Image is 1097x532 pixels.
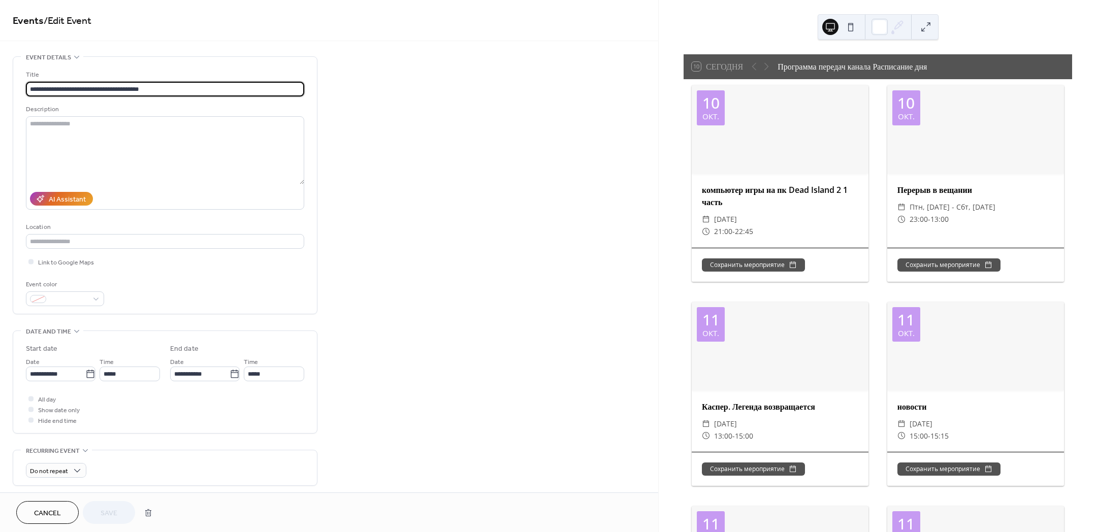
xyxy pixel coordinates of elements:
[930,430,949,442] span: 15:15
[887,184,1064,196] div: Перерыв в вещании
[897,258,1001,272] button: Сохранить мероприятие
[714,213,737,225] span: [DATE]
[26,222,302,232] div: Location
[692,184,868,208] div: компьютер игры на пк Dead Island 2 1 часть
[26,52,71,63] span: Event details
[928,213,930,225] span: -
[692,401,868,413] div: Каспер. Легенда возвращается
[714,225,732,238] span: 21:00
[26,344,57,354] div: Start date
[26,326,71,337] span: Date and time
[34,508,61,519] span: Cancel
[702,312,720,327] div: 11
[702,462,805,476] button: Сохранить мероприятие
[910,418,932,430] span: [DATE]
[910,201,995,213] span: птн, [DATE] - сбт, [DATE]
[897,201,906,213] div: ​
[928,430,930,442] span: -
[732,430,735,442] span: -
[910,213,928,225] span: 23:00
[732,225,735,238] span: -
[702,113,719,120] div: окт.
[702,516,720,531] div: 11
[100,357,114,368] span: Time
[702,95,720,111] div: 10
[910,430,928,442] span: 15:00
[16,501,79,524] button: Cancel
[702,329,719,337] div: окт.
[30,192,93,206] button: AI Assistant
[170,357,184,368] span: Date
[897,95,915,111] div: 10
[26,279,102,290] div: Event color
[897,516,915,531] div: 11
[38,405,80,416] span: Show date only
[26,70,302,80] div: Title
[897,312,915,327] div: 11
[244,357,258,368] span: Time
[887,401,1064,413] div: новости
[702,225,710,238] div: ​
[898,329,915,337] div: окт.
[898,113,915,120] div: окт.
[714,418,737,430] span: [DATE]
[702,430,710,442] div: ​
[38,394,56,405] span: All day
[778,60,927,73] div: Программа передач канала Расписание дня
[897,418,906,430] div: ​
[44,11,91,31] span: / Edit Event
[897,430,906,442] div: ​
[170,344,199,354] div: End date
[714,430,732,442] span: 13:00
[49,194,86,205] div: AI Assistant
[702,258,805,272] button: Сохранить мероприятие
[735,430,753,442] span: 15:00
[26,104,302,115] div: Description
[38,416,77,426] span: Hide end time
[702,418,710,430] div: ​
[26,446,80,456] span: Recurring event
[702,213,710,225] div: ​
[930,213,949,225] span: 13:00
[13,11,44,31] a: Events
[735,225,753,238] span: 22:45
[26,357,40,368] span: Date
[30,465,68,477] span: Do not repeat
[897,462,1001,476] button: Сохранить мероприятие
[38,257,94,268] span: Link to Google Maps
[897,213,906,225] div: ​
